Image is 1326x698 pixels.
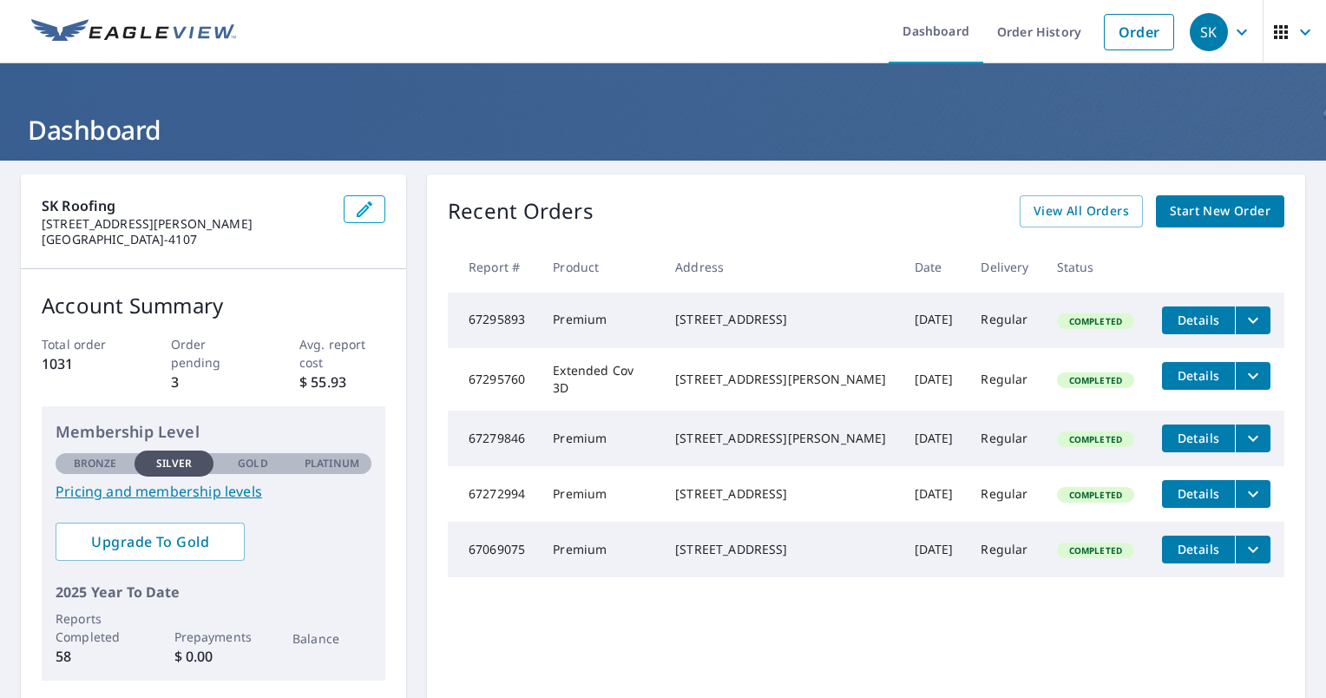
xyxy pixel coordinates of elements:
[1059,544,1132,556] span: Completed
[1059,489,1132,501] span: Completed
[56,420,371,444] p: Membership Level
[675,371,886,388] div: [STREET_ADDRESS][PERSON_NAME]
[967,466,1042,522] td: Regular
[1162,306,1235,334] button: detailsBtn-67295893
[675,311,886,328] div: [STREET_ADDRESS]
[901,522,968,577] td: [DATE]
[1059,374,1132,386] span: Completed
[305,456,359,471] p: Platinum
[967,411,1042,466] td: Regular
[1162,362,1235,390] button: detailsBtn-67295760
[539,348,661,411] td: Extended Cov 3D
[1235,480,1270,508] button: filesDropdownBtn-67272994
[238,456,267,471] p: Gold
[1172,430,1224,446] span: Details
[1162,425,1235,452] button: detailsBtn-67279846
[171,372,257,392] p: 3
[1162,536,1235,563] button: detailsBtn-67069075
[1172,312,1224,328] span: Details
[1104,14,1174,50] a: Order
[1162,480,1235,508] button: detailsBtn-67272994
[675,430,886,447] div: [STREET_ADDRESS][PERSON_NAME]
[1156,195,1284,227] a: Start New Order
[539,466,661,522] td: Premium
[1034,201,1129,222] span: View All Orders
[901,466,968,522] td: [DATE]
[675,485,886,503] div: [STREET_ADDRESS]
[42,216,330,232] p: [STREET_ADDRESS][PERSON_NAME]
[901,348,968,411] td: [DATE]
[448,241,539,293] th: Report #
[42,195,330,216] p: SK Roofing
[1235,306,1270,334] button: filesDropdownBtn-67295893
[967,348,1042,411] td: Regular
[1235,362,1270,390] button: filesDropdownBtn-67295760
[901,411,968,466] td: [DATE]
[539,293,661,348] td: Premium
[1172,367,1224,384] span: Details
[171,335,257,372] p: Order pending
[1235,536,1270,563] button: filesDropdownBtn-67069075
[901,293,968,348] td: [DATE]
[56,481,371,502] a: Pricing and membership levels
[1020,195,1143,227] a: View All Orders
[1059,433,1132,445] span: Completed
[56,646,135,667] p: 58
[56,609,135,646] p: Reports Completed
[967,241,1042,293] th: Delivery
[42,232,330,247] p: [GEOGRAPHIC_DATA]-4107
[1172,485,1224,502] span: Details
[174,646,253,667] p: $ 0.00
[901,241,968,293] th: Date
[156,456,193,471] p: Silver
[1190,13,1228,51] div: SK
[539,411,661,466] td: Premium
[539,522,661,577] td: Premium
[56,523,245,561] a: Upgrade To Gold
[448,195,594,227] p: Recent Orders
[448,293,539,348] td: 67295893
[42,353,128,374] p: 1031
[661,241,900,293] th: Address
[539,241,661,293] th: Product
[448,522,539,577] td: 67069075
[21,112,1305,148] h1: Dashboard
[448,411,539,466] td: 67279846
[675,541,886,558] div: [STREET_ADDRESS]
[174,628,253,646] p: Prepayments
[42,335,128,353] p: Total order
[56,582,371,603] p: 2025 Year To Date
[42,290,385,321] p: Account Summary
[1043,241,1148,293] th: Status
[448,348,539,411] td: 67295760
[1170,201,1270,222] span: Start New Order
[299,335,385,372] p: Avg. report cost
[74,456,117,471] p: Bronze
[448,466,539,522] td: 67272994
[299,372,385,392] p: $ 55.93
[292,629,371,648] p: Balance
[967,522,1042,577] td: Regular
[1059,315,1132,327] span: Completed
[1235,425,1270,452] button: filesDropdownBtn-67279846
[69,532,231,551] span: Upgrade To Gold
[967,293,1042,348] td: Regular
[31,19,236,45] img: EV Logo
[1172,541,1224,557] span: Details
